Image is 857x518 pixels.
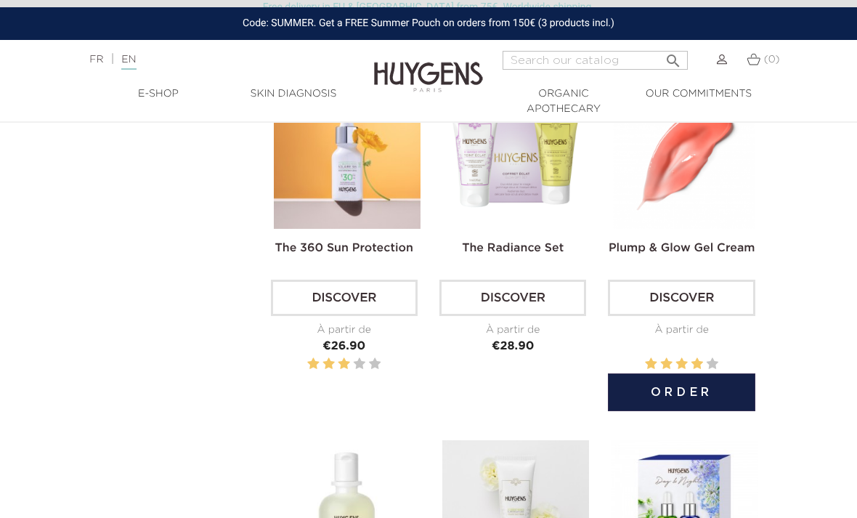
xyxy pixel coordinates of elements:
[676,355,688,373] label: 3
[660,355,672,373] label: 2
[492,341,534,352] span: €28.90
[271,323,418,338] div: À partir de
[322,355,334,373] label: 2
[439,280,586,316] a: Discover
[82,51,346,68] div: |
[645,355,657,373] label: 1
[608,323,755,338] div: À partir de
[707,355,718,373] label: 5
[121,54,136,70] a: EN
[322,341,365,352] span: €26.90
[307,355,319,373] label: 1
[354,355,365,373] label: 4
[274,81,421,228] img: The 360 Sun Protection
[442,81,589,228] img: The Radiance Set
[660,46,686,66] button: 
[338,355,350,373] label: 3
[665,48,682,65] i: 
[91,86,226,102] a: E-Shop
[374,39,483,94] img: Huygens
[608,373,755,411] button: Order
[496,86,631,117] a: Organic Apothecary
[608,280,755,316] a: Discover
[609,243,755,254] a: Plump & Glow Gel Cream
[462,243,564,254] a: The Radiance Set
[439,323,586,338] div: À partir de
[369,355,381,373] label: 5
[89,54,103,65] a: FR
[271,280,418,316] a: Discover
[226,86,361,102] a: Skin Diagnosis
[691,355,703,373] label: 4
[275,243,413,254] a: The 360 Sun Protection
[631,86,766,102] a: Our commitments
[764,54,780,65] span: (0)
[503,51,688,70] input: Search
